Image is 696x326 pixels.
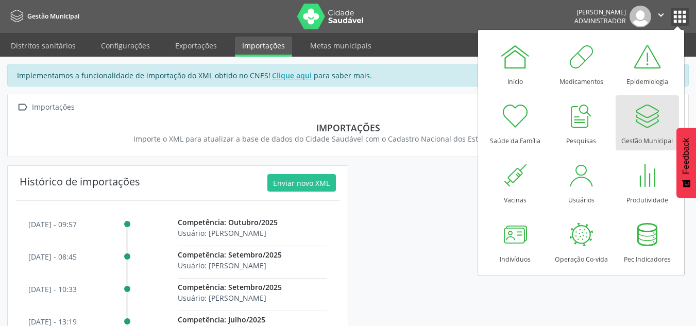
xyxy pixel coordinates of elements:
a: Gestão Municipal [616,95,679,150]
span: Administrador [574,16,626,25]
p: [DATE] - 09:57 [28,219,77,230]
span: Feedback [682,138,691,174]
button: apps [671,8,689,26]
p: [DATE] - 08:45 [28,251,77,262]
a: Distritos sanitários [4,37,83,55]
p: [DATE] - 10:33 [28,284,77,295]
a: Usuários [550,155,613,210]
span: Usuário: [PERSON_NAME] [178,228,266,238]
a: Pec Indicadores [616,214,679,269]
a: Operação Co-vida [550,214,613,269]
i:  [655,9,667,21]
p: Competência: Setembro/2025 [178,282,327,293]
button: Enviar novo XML [267,174,336,192]
div: Histórico de importações [20,174,140,192]
a: Saúde da Família [484,95,547,150]
a: Metas municipais [303,37,379,55]
div: Importações [30,100,76,115]
div: Importe o XML para atualizar a base de dados do Cidade Saudável com o Cadastro Nacional dos Estab... [22,133,674,144]
div: Implementamos a funcionalidade de importação do XML obtido no CNES! para saber mais. [7,64,689,87]
a: Importações [235,37,292,57]
a: Exportações [168,37,224,55]
a: Gestão Municipal [7,8,79,25]
div: [PERSON_NAME] [574,8,626,16]
i:  [15,100,30,115]
a: Início [484,36,547,91]
img: img [630,6,651,27]
a: Epidemiologia [616,36,679,91]
p: Competência: Setembro/2025 [178,249,327,260]
a: Pesquisas [550,95,613,150]
a: Vacinas [484,155,547,210]
div: Importações [22,122,674,133]
a: Configurações [94,37,157,55]
u: Clique aqui [272,71,312,80]
span: Gestão Municipal [27,12,79,21]
a:  Importações [15,100,76,115]
button: Feedback - Mostrar pesquisa [676,128,696,198]
a: Produtividade [616,155,679,210]
button:  [651,6,671,27]
span: Usuário: [PERSON_NAME] [178,293,266,303]
span: Usuário: [PERSON_NAME] [178,261,266,270]
p: Competência: Outubro/2025 [178,217,327,228]
a: Indivíduos [484,214,547,269]
a: Medicamentos [550,36,613,91]
a: Clique aqui [270,70,314,81]
p: Competência: Julho/2025 [178,314,327,325]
